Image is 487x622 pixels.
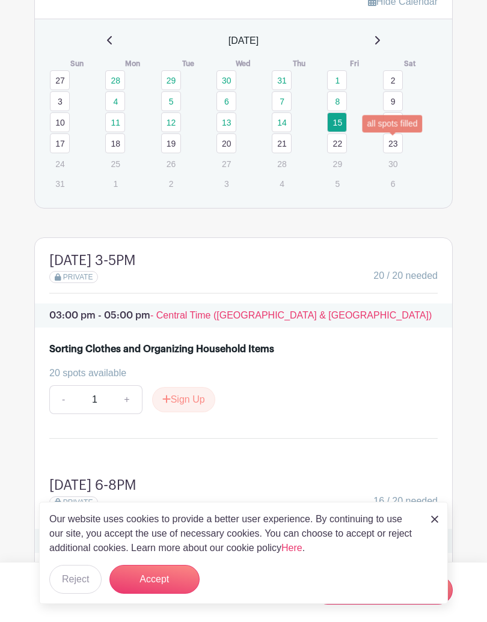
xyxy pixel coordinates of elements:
[50,154,70,173] p: 24
[271,58,326,70] th: Thu
[383,154,403,173] p: 30
[161,133,181,153] a: 19
[326,58,382,70] th: Fri
[383,133,403,153] a: 23
[327,91,347,111] a: 8
[161,91,181,111] a: 5
[49,366,428,380] div: 20 spots available
[272,112,292,132] a: 14
[105,154,125,173] p: 25
[105,133,125,153] a: 18
[216,133,236,153] a: 20
[272,133,292,153] a: 21
[216,70,236,90] a: 30
[327,174,347,193] p: 5
[327,70,347,90] a: 1
[105,112,125,132] a: 11
[228,34,259,48] span: [DATE]
[105,91,125,111] a: 4
[216,91,236,111] a: 6
[161,70,181,90] a: 29
[63,273,93,281] span: PRIVATE
[161,58,216,70] th: Tue
[50,174,70,193] p: 31
[105,58,160,70] th: Mon
[161,174,181,193] p: 2
[363,115,423,132] div: all spots filled
[49,58,105,70] th: Sun
[105,70,125,90] a: 28
[150,310,432,320] span: - Central Time ([GEOGRAPHIC_DATA] & [GEOGRAPHIC_DATA])
[272,70,292,90] a: 31
[216,154,236,173] p: 27
[373,269,438,283] span: 20 / 20 needed
[161,112,181,132] a: 12
[49,565,102,594] button: Reject
[431,516,438,523] img: close_button-5f87c8562297e5c2d7936805f587ecaba9071eb48480494691a3f1689db116b3.svg
[216,112,236,132] a: 13
[50,70,70,90] a: 27
[383,91,403,111] a: 9
[50,91,70,111] a: 3
[216,58,271,70] th: Wed
[161,154,181,173] p: 26
[49,342,274,356] div: Sorting Clothes and Organizing Household Items
[50,112,70,132] a: 10
[382,58,438,70] th: Sat
[152,387,215,412] button: Sign Up
[105,174,125,193] p: 1
[49,477,136,493] h4: [DATE] 6-8PM
[383,70,403,90] a: 2
[281,543,302,553] a: Here
[35,303,452,328] p: 03:00 pm - 05:00 pm
[216,174,236,193] p: 3
[373,494,438,508] span: 16 / 20 needed
[272,174,292,193] p: 4
[35,529,452,553] p: 06:00 pm - 08:00 pm
[49,385,77,414] a: -
[327,133,347,153] a: 22
[109,565,200,594] button: Accept
[49,252,136,269] h4: [DATE] 3-5PM
[272,91,292,111] a: 7
[112,385,142,414] a: +
[272,154,292,173] p: 28
[383,174,403,193] p: 6
[63,498,93,507] span: PRIVATE
[50,133,70,153] a: 17
[327,154,347,173] p: 29
[327,112,347,132] a: 15
[49,512,418,555] p: Our website uses cookies to provide a better user experience. By continuing to use our site, you ...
